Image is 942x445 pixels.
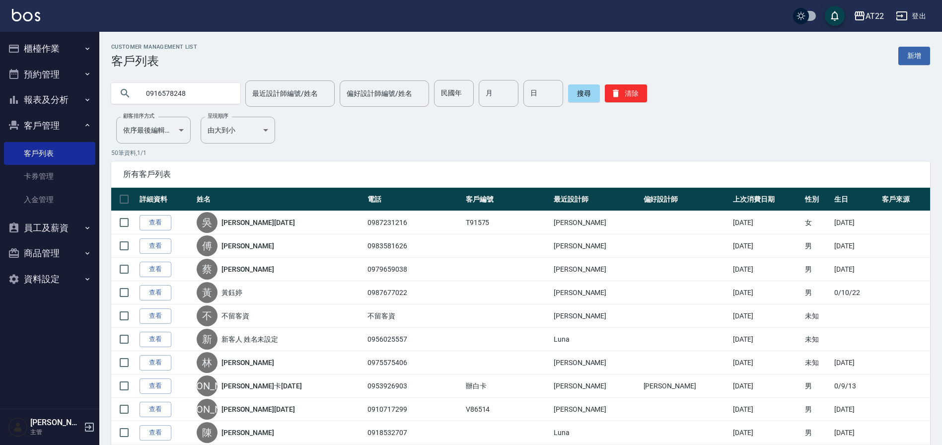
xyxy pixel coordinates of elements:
td: 0975575406 [365,351,463,374]
a: 查看 [140,355,171,371]
th: 偏好設計師 [641,188,731,211]
a: 查看 [140,402,171,417]
th: 姓名 [194,188,365,211]
td: [DATE] [730,281,802,304]
a: [PERSON_NAME][DATE] [221,404,295,414]
h3: 客戶列表 [111,54,197,68]
button: 櫃檯作業 [4,36,95,62]
h2: Customer Management List [111,44,197,50]
a: 新客人 姓名未設定 [221,334,279,344]
td: 0/9/13 [832,374,879,398]
a: [PERSON_NAME]卡[DATE] [221,381,302,391]
div: 不 [197,305,217,326]
div: AT22 [866,10,884,22]
button: 員工及薪資 [4,215,95,241]
td: T91575 [463,211,551,234]
td: [PERSON_NAME] [551,351,641,374]
td: 未知 [802,328,832,351]
label: 呈現順序 [208,112,228,120]
td: [DATE] [832,421,879,445]
a: 查看 [140,308,171,324]
a: 查看 [140,425,171,441]
a: [PERSON_NAME] [221,264,274,274]
td: [PERSON_NAME] [551,258,641,281]
td: [DATE] [730,351,802,374]
div: 傅 [197,235,217,256]
td: 未知 [802,304,832,328]
input: 搜尋關鍵字 [139,80,232,107]
button: 清除 [605,84,647,102]
td: 男 [802,374,832,398]
button: AT22 [850,6,888,26]
th: 性別 [802,188,832,211]
td: [PERSON_NAME] [551,281,641,304]
a: [PERSON_NAME] [221,358,274,368]
a: 查看 [140,285,171,300]
td: [DATE] [832,258,879,281]
div: [PERSON_NAME] [197,399,217,420]
a: 不留客資 [221,311,249,321]
td: 0987677022 [365,281,463,304]
div: 蔡 [197,259,217,280]
td: 0953926903 [365,374,463,398]
button: 登出 [892,7,930,25]
td: [PERSON_NAME] [641,374,731,398]
button: 客戶管理 [4,113,95,139]
a: 查看 [140,215,171,230]
td: 男 [802,398,832,421]
th: 電話 [365,188,463,211]
td: [DATE] [832,398,879,421]
td: 0956025557 [365,328,463,351]
button: save [825,6,845,26]
td: 男 [802,234,832,258]
div: 依序最後編輯時間 [116,117,191,144]
td: [DATE] [832,234,879,258]
td: [DATE] [730,211,802,234]
img: Person [8,417,28,437]
td: 不留客資 [365,304,463,328]
a: [PERSON_NAME] [221,428,274,438]
td: [PERSON_NAME] [551,234,641,258]
td: Luna [551,328,641,351]
td: V86514 [463,398,551,421]
td: 0983581626 [365,234,463,258]
th: 上次消費日期 [730,188,802,211]
img: Logo [12,9,40,21]
div: 陳 [197,422,217,443]
div: 黃 [197,282,217,303]
button: 搜尋 [568,84,600,102]
a: 黃鈺婷 [221,288,242,297]
span: 所有客戶列表 [123,169,918,179]
th: 生日 [832,188,879,211]
td: 男 [802,258,832,281]
td: [PERSON_NAME] [551,304,641,328]
a: [PERSON_NAME] [221,241,274,251]
div: 吳 [197,212,217,233]
div: 新 [197,329,217,350]
td: [DATE] [730,304,802,328]
a: 客戶列表 [4,142,95,165]
div: 林 [197,352,217,373]
td: 0918532707 [365,421,463,445]
h5: [PERSON_NAME] [30,418,81,428]
a: [PERSON_NAME][DATE] [221,218,295,227]
label: 顧客排序方式 [123,112,154,120]
p: 主管 [30,428,81,437]
a: 查看 [140,378,171,394]
td: Luna [551,421,641,445]
td: 女 [802,211,832,234]
a: 卡券管理 [4,165,95,188]
td: [DATE] [730,398,802,421]
a: 查看 [140,238,171,254]
div: 由大到小 [201,117,275,144]
td: 0/10/22 [832,281,879,304]
td: 男 [802,281,832,304]
a: 新增 [898,47,930,65]
td: [DATE] [832,211,879,234]
button: 預約管理 [4,62,95,87]
td: 辦白卡 [463,374,551,398]
td: 男 [802,421,832,445]
button: 商品管理 [4,240,95,266]
button: 報表及分析 [4,87,95,113]
th: 詳細資料 [137,188,194,211]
